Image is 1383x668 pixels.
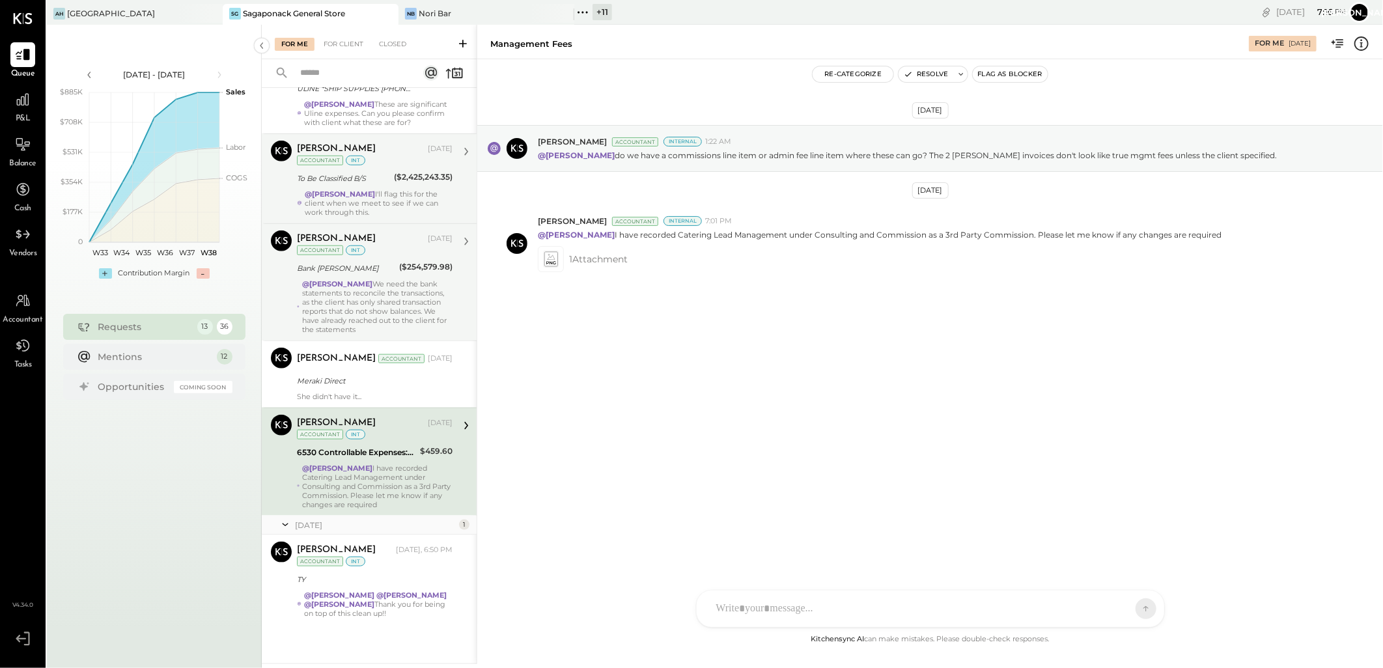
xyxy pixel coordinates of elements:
div: Accountant [612,217,658,226]
div: Accountant [612,137,658,146]
a: Balance [1,132,45,170]
span: 1 Attachment [569,246,628,272]
div: [PERSON_NAME] [297,544,376,557]
div: [PERSON_NAME] [297,417,376,430]
a: Accountant [1,288,45,326]
text: $708K [60,117,83,126]
div: - [197,268,210,279]
div: SG [229,8,241,20]
div: + [99,268,112,279]
text: Sales [226,87,245,96]
div: $459.60 [420,445,453,458]
div: [DATE] - [DATE] [99,69,210,80]
a: Cash [1,177,45,215]
div: Accountant [297,557,343,566]
div: NB [405,8,417,20]
strong: @[PERSON_NAME] [376,591,447,600]
div: Bank [PERSON_NAME] [297,262,395,275]
p: do we have a commissions line item or admin fee line item where these can go? The 2 [PERSON_NAME]... [538,150,1277,161]
div: [DATE] [428,144,453,154]
div: Contribution Margin [119,268,190,279]
strong: @[PERSON_NAME] [304,600,374,609]
div: [PERSON_NAME] [297,232,376,245]
strong: @[PERSON_NAME] [304,591,374,600]
div: [DATE] [428,354,453,364]
span: Tasks [14,359,32,371]
span: Queue [11,68,35,80]
div: She didn't have it... [297,392,453,401]
div: ($2,425,243.35) [394,171,453,184]
span: Cash [14,203,31,215]
span: Vendors [9,248,37,260]
div: Requests [98,320,191,333]
button: Re-Categorize [813,66,893,82]
div: For Client [317,38,370,51]
div: Internal [664,137,702,146]
div: Thank you for being on top of this clean up!! [304,591,453,618]
div: Accountant [297,245,343,255]
div: [DATE] [428,234,453,244]
button: Flag as Blocker [973,66,1048,82]
div: [DATE] [1289,39,1311,48]
div: Accountant [297,156,343,165]
strong: @[PERSON_NAME] [302,464,372,473]
div: int [346,557,365,566]
text: Labor [226,143,245,152]
strong: @[PERSON_NAME] [302,279,372,288]
text: W36 [157,248,173,257]
div: Sagaponack General Store [243,8,345,19]
div: [DATE] [428,418,453,428]
strong: @[PERSON_NAME] [538,150,615,160]
div: [DATE] [912,102,949,118]
div: Internal [664,216,702,226]
div: Opportunities [98,380,167,393]
div: AH [53,8,65,20]
strong: @[PERSON_NAME] [538,230,615,240]
div: Mentions [98,350,210,363]
text: W37 [179,248,195,257]
span: [PERSON_NAME] [538,136,607,147]
div: [DATE] [1276,6,1346,18]
div: Closed [372,38,413,51]
div: 12 [217,349,232,365]
text: 0 [78,237,83,246]
text: W38 [200,248,216,257]
div: Accountant [378,354,425,363]
div: For Me [275,38,314,51]
div: Meraki Direct [297,374,449,387]
button: Resolve [899,66,953,82]
span: [PERSON_NAME] [538,216,607,227]
span: 1:22 AM [705,137,731,147]
div: Accountant [297,430,343,439]
div: copy link [1260,5,1273,19]
text: W35 [135,248,151,257]
div: We need the bank statements to reconcile the transactions, as the client has only shared transact... [302,279,453,334]
span: Accountant [3,314,43,326]
span: Balance [9,158,36,170]
div: int [346,245,365,255]
span: 7:01 PM [705,216,732,227]
text: W34 [113,248,130,257]
div: TY [297,573,449,586]
div: I have recorded Catering Lead Management under Consulting and Commission as a 3rd Party Commissio... [302,464,453,509]
div: To Be Classified B/S [297,172,390,185]
button: [PERSON_NAME] [1349,2,1370,23]
text: $177K [63,207,83,216]
a: Tasks [1,333,45,371]
text: W33 [92,248,107,257]
div: [DATE] [912,182,949,199]
div: [GEOGRAPHIC_DATA] [67,8,155,19]
div: 13 [197,319,213,335]
a: Vendors [1,222,45,260]
div: [DATE], 6:50 PM [396,545,453,555]
div: ($254,579.98) [399,260,453,273]
div: 36 [217,319,232,335]
strong: @[PERSON_NAME] [304,100,374,109]
div: These are significant Uline expenses. Can you please confirm with client what these are for? [304,100,453,127]
a: Queue [1,42,45,80]
span: P&L [16,113,31,125]
text: $354K [61,177,83,186]
div: int [346,430,365,439]
p: I have recorded Catering Lead Management under Consulting and Commission as a 3rd Party Commissio... [538,229,1222,240]
div: For Me [1255,38,1284,49]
